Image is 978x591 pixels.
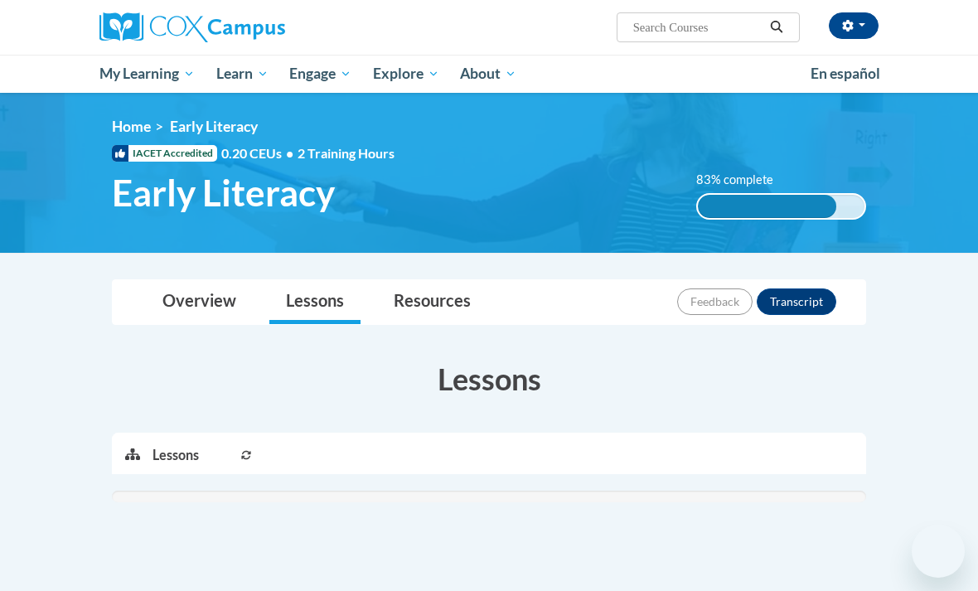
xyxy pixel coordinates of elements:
[216,64,269,84] span: Learn
[269,280,361,324] a: Lessons
[696,171,792,189] label: 83% complete
[450,55,528,93] a: About
[221,144,298,162] span: 0.20 CEUs
[362,55,450,93] a: Explore
[377,280,487,324] a: Resources
[99,64,195,84] span: My Learning
[811,65,880,82] span: En español
[112,171,335,215] span: Early Literacy
[800,56,891,91] a: En español
[99,12,342,42] a: Cox Campus
[170,118,258,135] span: Early Literacy
[698,195,836,218] div: 83% complete
[677,288,753,315] button: Feedback
[87,55,891,93] div: Main menu
[146,280,253,324] a: Overview
[373,64,439,84] span: Explore
[278,55,362,93] a: Engage
[112,118,151,135] a: Home
[89,55,206,93] a: My Learning
[206,55,279,93] a: Learn
[153,446,199,464] p: Lessons
[298,145,395,161] span: 2 Training Hours
[757,288,836,315] button: Transcript
[912,525,965,578] iframe: Button to launch messaging window
[99,12,285,42] img: Cox Campus
[460,64,516,84] span: About
[112,358,866,400] h3: Lessons
[112,145,217,162] span: IACET Accredited
[289,64,351,84] span: Engage
[829,12,879,39] button: Account Settings
[764,17,789,37] button: Search
[632,17,764,37] input: Search Courses
[286,145,293,161] span: •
